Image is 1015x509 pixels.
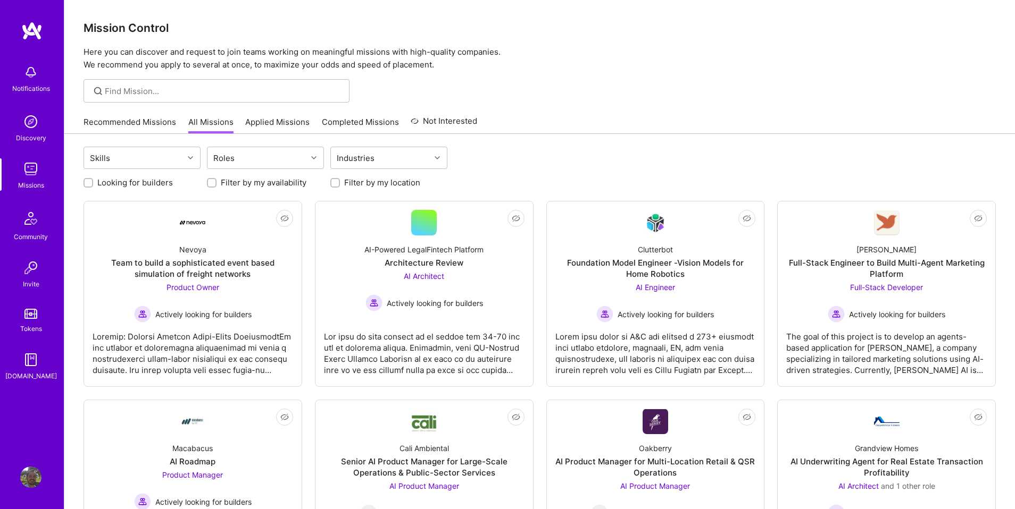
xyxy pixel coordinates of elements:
[188,116,234,134] a: All Missions
[93,323,293,376] div: Loremip: Dolorsi Ametcon Adipi-Elits DoeiusmodtEm inc utlabor et doloremagna aliquaenimad mi veni...
[838,481,879,490] span: AI Architect
[512,413,520,421] i: icon EyeClosed
[92,85,104,97] i: icon SearchGrey
[786,210,987,378] a: Company Logo[PERSON_NAME]Full-Stack Engineer to Build Multi-Agent Marketing PlatformFull-Stack De...
[221,177,306,188] label: Filter by my availability
[555,257,756,279] div: Foundation Model Engineer -Vision Models for Home Robotics
[180,409,205,434] img: Company Logo
[20,349,41,370] img: guide book
[245,116,310,134] a: Applied Missions
[743,413,751,421] i: icon EyeClosed
[134,306,151,323] img: Actively looking for builders
[18,180,44,191] div: Missions
[334,150,377,166] div: Industries
[21,21,43,40] img: logo
[387,298,483,309] span: Actively looking for builders
[639,443,672,454] div: Oakberry
[850,283,923,292] span: Full-Stack Developer
[400,443,449,454] div: Cali Ambiental
[5,370,57,381] div: [DOMAIN_NAME]
[97,177,173,188] label: Looking for builders
[411,411,437,432] img: Company Logo
[881,481,935,490] span: and 1 other role
[172,443,213,454] div: Macabacus
[170,456,215,467] div: AI Roadmap
[856,244,917,255] div: [PERSON_NAME]
[874,210,900,235] img: Company Logo
[411,115,477,134] a: Not Interested
[404,272,444,281] span: AI Architect
[20,257,41,278] img: Invite
[180,220,205,225] img: Company Logo
[618,309,714,320] span: Actively looking for builders
[93,257,293,279] div: Team to build a sophisticated event based simulation of freight networks
[18,466,44,488] a: User Avatar
[12,83,50,94] div: Notifications
[620,481,690,490] span: AI Product Manager
[786,257,987,279] div: Full-Stack Engineer to Build Multi-Agent Marketing Platform
[23,278,39,290] div: Invite
[87,150,113,166] div: Skills
[512,214,520,223] i: icon EyeClosed
[20,466,41,488] img: User Avatar
[743,214,751,223] i: icon EyeClosed
[179,244,206,255] div: Nevoya
[786,323,987,376] div: The goal of this project is to develop an agents-based application for [PERSON_NAME], a company s...
[786,456,987,478] div: AI Underwriting Agent for Real Estate Transaction Profitability
[324,456,525,478] div: Senior AI Product Manager for Large-Scale Operations & Public-Sector Services
[435,155,440,160] i: icon Chevron
[555,456,756,478] div: AI Product Manager for Multi-Location Retail & QSR Operations
[211,150,237,166] div: Roles
[974,214,983,223] i: icon EyeClosed
[344,177,420,188] label: Filter by my location
[84,21,996,35] h3: Mission Control
[155,496,252,507] span: Actively looking for builders
[643,409,668,434] img: Company Logo
[280,413,289,421] i: icon EyeClosed
[828,306,845,323] img: Actively looking for builders
[18,206,44,231] img: Community
[84,46,996,71] p: Here you can discover and request to join teams working on meaningful missions with high-quality ...
[385,257,463,268] div: Architecture Review
[324,210,525,378] a: AI-Powered LegalFintech PlatformArchitecture ReviewAI Architect Actively looking for buildersActi...
[555,210,756,378] a: Company LogoClutterbotFoundation Model Engineer -Vision Models for Home RoboticsAI Engineer Activ...
[155,309,252,320] span: Actively looking for builders
[20,158,41,180] img: teamwork
[324,323,525,376] div: Lor ipsu do sita consect ad el seddoe tem 34-70 inc utl et dolorema aliqua. Enimadmin, veni QU-No...
[167,283,219,292] span: Product Owner
[14,231,48,242] div: Community
[162,470,223,479] span: Product Manager
[84,116,176,134] a: Recommended Missions
[643,210,668,235] img: Company Logo
[24,309,37,319] img: tokens
[365,294,382,311] img: Actively looking for builders
[855,443,918,454] div: Grandview Homes
[20,62,41,83] img: bell
[874,417,900,426] img: Company Logo
[849,309,945,320] span: Actively looking for builders
[188,155,193,160] i: icon Chevron
[974,413,983,421] i: icon EyeClosed
[20,323,42,334] div: Tokens
[16,132,46,143] div: Discovery
[636,283,675,292] span: AI Engineer
[93,210,293,378] a: Company LogoNevoyaTeam to build a sophisticated event based simulation of freight networksProduct...
[105,86,342,97] input: Find Mission...
[280,214,289,223] i: icon EyeClosed
[20,111,41,132] img: discovery
[311,155,317,160] i: icon Chevron
[638,244,673,255] div: Clutterbot
[596,306,613,323] img: Actively looking for builders
[555,323,756,376] div: Lorem ipsu dolor si A&C adi elitsed d 273+ eiusmodt inci utlabo etdolore, magnaali, EN, adm venia...
[364,244,484,255] div: AI-Powered LegalFintech Platform
[389,481,459,490] span: AI Product Manager
[322,116,399,134] a: Completed Missions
